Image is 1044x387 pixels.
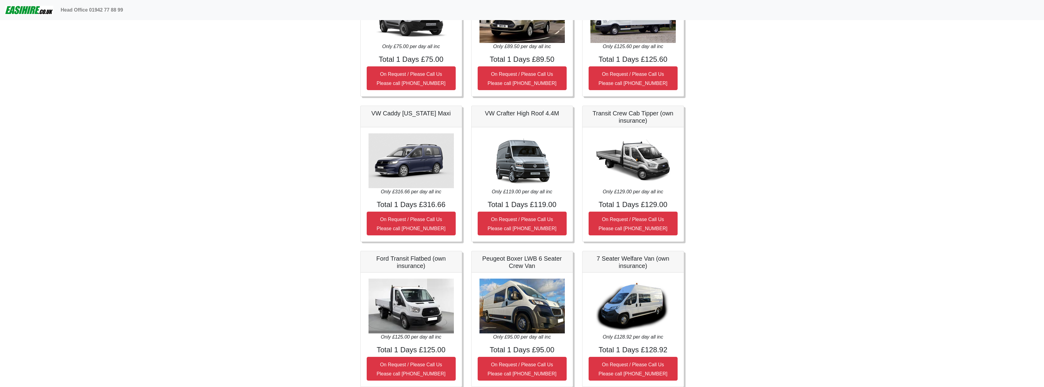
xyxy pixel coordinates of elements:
small: On Request / Please Call Us Please call [PHONE_NUMBER] [377,362,446,376]
i: Only £316.66 per day all inc [381,189,441,194]
i: Only £119.00 per day all inc [492,189,552,194]
h5: VW Crafter High Roof 4.4M [478,110,567,117]
small: On Request / Please Call Us Please call [PHONE_NUMBER] [377,72,446,86]
small: On Request / Please Call Us Please call [PHONE_NUMBER] [488,72,557,86]
i: Only £75.00 per day all inc [382,44,440,49]
i: Only £125.60 per day all inc [603,44,663,49]
small: On Request / Please Call Us Please call [PHONE_NUMBER] [377,217,446,231]
h4: Total 1 Days £75.00 [367,55,456,64]
small: On Request / Please Call Us Please call [PHONE_NUMBER] [488,217,557,231]
button: On Request / Please Call UsPlease call [PHONE_NUMBER] [589,212,678,235]
button: On Request / Please Call UsPlease call [PHONE_NUMBER] [589,357,678,381]
button: On Request / Please Call UsPlease call [PHONE_NUMBER] [478,66,567,90]
h5: Transit Crew Cab Tipper (own insurance) [589,110,678,124]
h4: Total 1 Days £125.00 [367,346,456,354]
small: On Request / Please Call Us Please call [PHONE_NUMBER] [599,362,668,376]
button: On Request / Please Call UsPlease call [PHONE_NUMBER] [478,357,567,381]
h4: Total 1 Days £119.00 [478,200,567,209]
i: Only £128.92 per day all inc [603,334,663,340]
i: Only £125.00 per day all inc [381,334,441,340]
button: On Request / Please Call UsPlease call [PHONE_NUMBER] [367,212,456,235]
h4: Total 1 Days £95.00 [478,346,567,354]
h4: Total 1 Days £89.50 [478,55,567,64]
a: Head Office 01942 77 88 99 [58,4,126,16]
i: Only £95.00 per day all inc [493,334,551,340]
img: Peugeot Boxer LWB 6 Seater Crew Van [479,279,565,333]
img: Ford Transit Flatbed (own insurance) [369,279,454,333]
h4: Total 1 Days £125.60 [589,55,678,64]
img: easihire_logo_small.png [5,4,53,16]
img: VW Caddy California Maxi [369,133,454,188]
h5: Peugeot Boxer LWB 6 Seater Crew Van [478,255,567,269]
h5: Ford Transit Flatbed (own insurance) [367,255,456,269]
button: On Request / Please Call UsPlease call [PHONE_NUMBER] [367,357,456,381]
h5: VW Caddy [US_STATE] Maxi [367,110,456,117]
img: Transit Crew Cab Tipper (own insurance) [590,133,676,188]
button: On Request / Please Call UsPlease call [PHONE_NUMBER] [367,66,456,90]
small: On Request / Please Call Us Please call [PHONE_NUMBER] [488,362,557,376]
small: On Request / Please Call Us Please call [PHONE_NUMBER] [599,72,668,86]
h4: Total 1 Days £129.00 [589,200,678,209]
small: On Request / Please Call Us Please call [PHONE_NUMBER] [599,217,668,231]
i: Only £89.50 per day all inc [493,44,551,49]
button: On Request / Please Call UsPlease call [PHONE_NUMBER] [478,212,567,235]
img: 7 Seater Welfare Van (own insurance) [590,279,676,333]
img: VW Crafter High Roof 4.4M [479,133,565,188]
i: Only £129.00 per day all inc [603,189,663,194]
h4: Total 1 Days £316.66 [367,200,456,209]
button: On Request / Please Call UsPlease call [PHONE_NUMBER] [589,66,678,90]
b: Head Office 01942 77 88 99 [61,7,123,12]
h5: 7 Seater Welfare Van (own insurance) [589,255,678,269]
h4: Total 1 Days £128.92 [589,346,678,354]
